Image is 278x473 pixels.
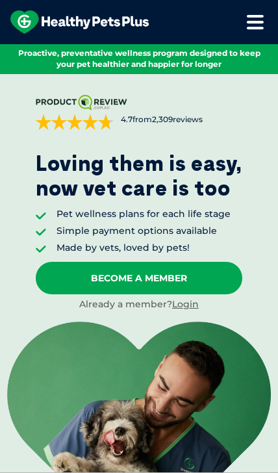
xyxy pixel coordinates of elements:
p: Loving them is easy, now vet care is too [36,151,242,201]
strong: 4.7 [121,114,133,124]
img: hpp-logo [10,10,149,34]
span: from [119,114,203,125]
span: 2,309 reviews [152,114,203,124]
li: Made by vets, loved by pets! [57,242,231,255]
li: Simple payment options available [57,225,231,238]
a: 4.7from2,309reviews [36,95,242,130]
span: Proactive, preventative wellness program designed to keep your pet healthier and happier for longer [18,48,260,69]
div: Already a member? [36,298,242,311]
a: Become A Member [36,262,242,294]
li: Pet wellness plans for each life stage [57,208,231,221]
div: 4.7 out of 5 stars [36,114,114,130]
a: Login [172,298,199,310]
